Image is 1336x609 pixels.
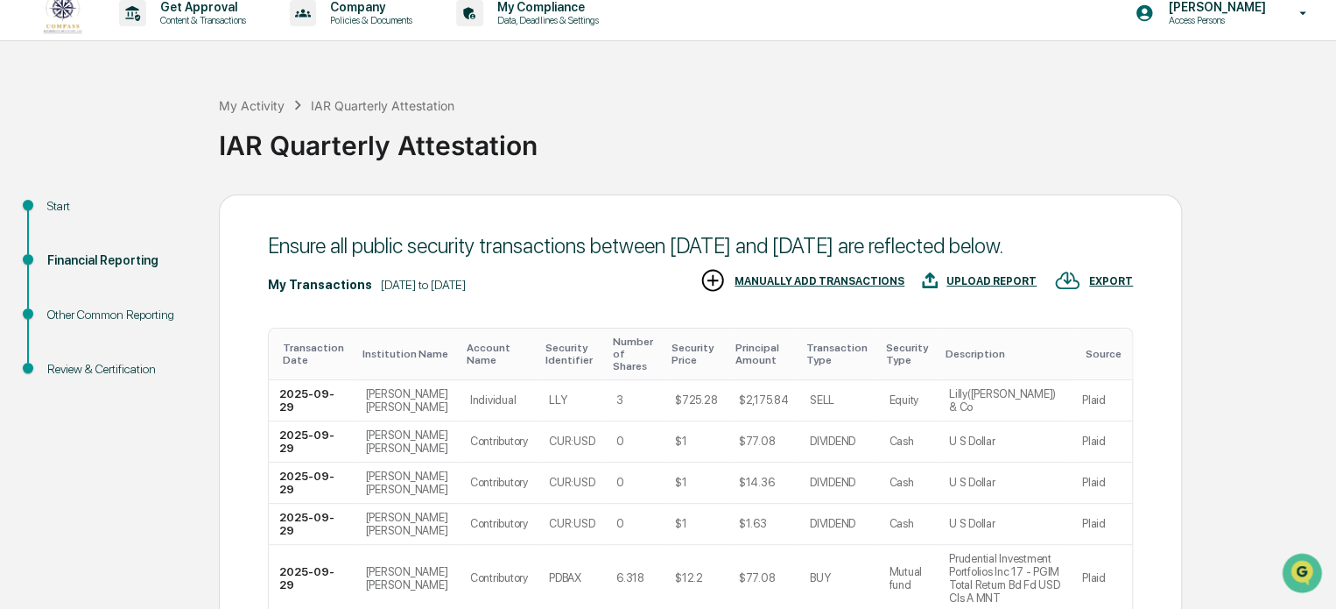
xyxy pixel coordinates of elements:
div: [PERSON_NAME] [PERSON_NAME] [366,428,449,455]
div: Mutual fund [889,565,928,591]
div: DIVIDEND [810,476,855,489]
div: DIVIDEND [810,435,855,448]
div: [PERSON_NAME] [PERSON_NAME] [366,470,449,496]
div: Toggle SortBy [613,336,657,372]
div: LLY [549,393,566,407]
div: Toggle SortBy [806,342,872,366]
a: 🗄️Attestations [120,214,224,245]
div: 🖐️ [18,223,32,237]
div: 0 [616,435,624,448]
td: Contributory [460,504,538,545]
div: Equity [889,393,918,407]
td: 2025-09-29 [269,380,355,421]
div: SELL [810,393,834,407]
iframe: Open customer support [1280,551,1327,598]
div: 0 [616,517,624,530]
p: Access Persons [1154,14,1274,26]
td: Plaid [1072,421,1132,463]
td: Contributory [460,463,538,504]
img: UPLOAD REPORT [922,267,938,294]
div: Toggle SortBy [885,342,932,366]
div: My Transactions [268,278,372,292]
p: Data, Deadlines & Settings [483,14,608,26]
div: $1 [675,476,686,489]
span: Pylon [174,297,212,310]
img: MANUALLY ADD TRANSACTIONS [700,267,726,294]
div: CUR:USD [549,517,594,530]
div: $77.08 [739,571,775,584]
span: Preclearance [35,221,113,238]
div: Review & Certification [47,360,191,379]
div: IAR Quarterly Attestation [219,116,1327,161]
div: Other Common Reporting [47,306,191,324]
button: Start new chat [298,139,319,160]
div: Toggle SortBy [283,342,348,366]
div: Cash [889,435,913,448]
div: BUY [810,571,830,584]
div: 0 [616,476,624,489]
div: DIVIDEND [810,517,855,530]
div: Toggle SortBy [362,348,453,360]
div: Toggle SortBy [946,348,1065,360]
div: $725.28 [675,393,717,407]
div: Start new chat [60,134,287,152]
div: $1.63 [739,517,767,530]
div: $1 [675,435,686,448]
div: Toggle SortBy [1086,348,1125,360]
div: U S Dollar [949,476,995,489]
div: $77.08 [739,435,775,448]
a: Powered byPylon [123,296,212,310]
div: [PERSON_NAME] [PERSON_NAME] [366,511,449,537]
div: My Activity [219,98,285,113]
div: We're available if you need us! [60,152,221,166]
span: Attestations [144,221,217,238]
div: [DATE] to [DATE] [381,278,466,292]
div: Cash [889,517,913,530]
div: Toggle SortBy [467,342,531,366]
img: EXPORT [1054,267,1080,294]
div: 🔎 [18,256,32,270]
div: Ensure all public security transactions between [DATE] and [DATE] are reflected below. [268,233,1133,258]
div: CUR:USD [549,476,594,489]
div: $12.2 [675,571,703,584]
div: $14.36 [739,476,774,489]
div: $2,175.84 [739,393,789,407]
a: 🔎Data Lookup [11,247,117,279]
td: Contributory [460,421,538,463]
a: 🖐️Preclearance [11,214,120,245]
td: 2025-09-29 [269,463,355,504]
div: Prudential Investment Portfolios Inc 17 - PGIM Total Return Bd Fd USD Cls A MNT [949,552,1061,605]
div: 🗄️ [127,223,141,237]
td: Plaid [1072,504,1132,545]
img: 1746055101610-c473b297-6a78-478c-a979-82029cc54cd1 [18,134,49,166]
div: EXPORT [1089,275,1133,287]
div: 6.318 [616,571,644,584]
div: Financial Reporting [47,251,191,270]
div: 3 [616,393,623,407]
div: MANUALLY ADD TRANSACTIONS [735,275,904,287]
div: [PERSON_NAME] [PERSON_NAME] [366,565,449,591]
div: Toggle SortBy [672,342,721,366]
td: 2025-09-29 [269,421,355,463]
p: Content & Transactions [146,14,255,26]
td: Plaid [1072,463,1132,504]
div: U S Dollar [949,435,995,448]
p: How can we help? [18,37,319,65]
div: PDBAX [549,571,581,584]
td: 2025-09-29 [269,504,355,545]
div: $1 [675,517,686,530]
div: [PERSON_NAME] [PERSON_NAME] [366,387,449,414]
td: Plaid [1072,380,1132,421]
div: Toggle SortBy [545,342,599,366]
td: Individual [460,380,538,421]
div: U S Dollar [949,517,995,530]
div: Lilly([PERSON_NAME]) & Co [949,387,1061,414]
p: Policies & Documents [316,14,421,26]
div: CUR:USD [549,435,594,448]
div: Toggle SortBy [735,342,792,366]
div: IAR Quarterly Attestation [311,98,454,113]
div: Cash [889,476,913,489]
span: Data Lookup [35,254,110,272]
